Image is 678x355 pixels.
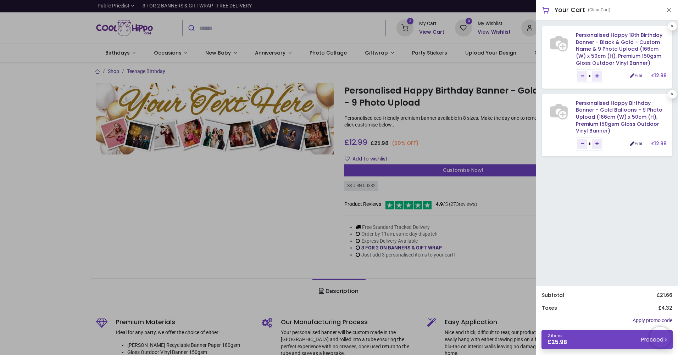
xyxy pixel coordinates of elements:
[660,292,672,299] span: 21.66
[548,100,570,123] img: S66413 - [BN-00382-166W50H-BANNER_VY] Personalised Happy Birthday Banner - Gold Balloons - 9 Phot...
[654,140,667,147] span: 12.99
[592,139,602,150] a: Add one
[576,32,662,66] a: Personalised Happy 18th Birthday Banner - Black & Gold - Custom Name & 9 Photo Upload (166cm (W) ...
[548,333,562,338] span: 2 items
[577,139,587,150] a: Remove one
[633,317,672,324] a: Apply promo code
[657,292,672,299] h6: £
[630,73,643,78] a: Edit
[651,72,667,79] h6: £
[650,327,671,348] iframe: Brevo live chat
[548,338,567,346] span: £
[555,6,585,15] h5: Your Cart
[588,7,610,13] a: (Clear Cart)
[651,140,667,147] h6: £
[666,6,672,15] button: Close
[630,141,643,146] a: Edit
[576,100,662,134] a: Personalised Happy Birthday Banner - Gold Balloons - 9 Photo Upload (166cm (W) x 50cm (H), Premiu...
[592,71,602,81] a: Add one
[577,71,587,81] a: Remove one
[542,292,564,299] h6: Subtotal
[551,338,567,346] span: 25.98
[548,32,570,55] img: S66413 - [BN-01042-166W50H-BANNER_VY] Personalised Happy 18th Birthday Banner - Black & Gold - Cu...
[661,304,672,311] span: 4.32
[541,330,673,349] a: 2 items £25.98 Proceed
[658,305,672,312] h6: £
[542,305,557,312] h6: Taxes
[654,72,667,79] span: 12.99
[641,336,667,343] small: Proceed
